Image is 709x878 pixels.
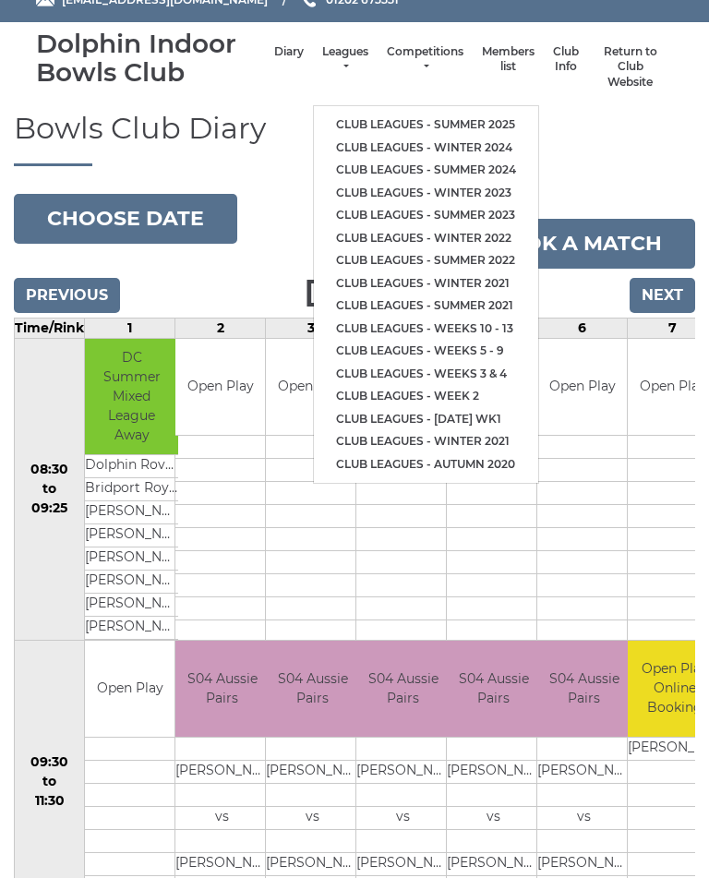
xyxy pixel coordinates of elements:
[175,853,269,876] td: [PERSON_NAME]
[175,761,269,784] td: [PERSON_NAME]
[266,761,359,784] td: [PERSON_NAME]
[447,641,540,738] td: S04 Aussie Pairs
[314,408,538,431] a: Club leagues - [DATE] wk1
[175,641,269,738] td: S04 Aussie Pairs
[15,338,85,640] td: 08:30 to 09:25
[14,194,237,244] button: Choose date
[314,227,538,250] a: Club leagues - Winter 2022
[387,44,463,75] a: Competitions
[85,318,175,338] td: 1
[447,807,540,830] td: vs
[537,761,631,784] td: [PERSON_NAME]
[85,593,178,616] td: [PERSON_NAME]
[356,761,450,784] td: [PERSON_NAME]
[322,44,368,75] a: Leagues
[537,807,631,830] td: vs
[314,363,538,386] a: Club leagues - Weeks 3 & 4
[36,30,265,87] div: Dolphin Indoor Bowls Club
[356,641,450,738] td: S04 Aussie Pairs
[314,430,538,453] a: Club leagues - Winter 2021
[553,44,579,75] a: Club Info
[537,853,631,876] td: [PERSON_NAME]
[537,641,631,738] td: S04 Aussie Pairs
[14,278,120,313] input: Previous
[630,278,695,313] input: Next
[85,616,178,639] td: [PERSON_NAME]
[314,272,538,295] a: Club leagues - Winter 2021
[266,807,359,830] td: vs
[85,454,178,477] td: Dolphin Rovers v
[314,295,538,318] a: Club leagues - Summer 2021
[447,853,540,876] td: [PERSON_NAME]
[537,339,627,436] td: Open Play
[314,159,538,182] a: Club leagues - Summer 2024
[458,219,695,269] a: Book a match
[314,453,538,476] a: Club leagues - Autumn 2020
[314,114,538,137] a: Club leagues - Summer 2025
[266,339,355,436] td: Open Play
[85,500,178,523] td: [PERSON_NAME]
[85,641,174,738] td: Open Play
[314,137,538,160] a: Club leagues - Winter 2024
[313,105,539,484] ul: Leagues
[314,385,538,408] a: Club leagues - Week 2
[314,182,538,205] a: Club leagues - Winter 2023
[85,547,178,570] td: [PERSON_NAME]
[314,340,538,363] a: Club leagues - Weeks 5 - 9
[314,249,538,272] a: Club leagues - Summer 2022
[266,318,356,338] td: 3
[85,570,178,593] td: [PERSON_NAME]
[266,853,359,876] td: [PERSON_NAME]
[356,807,450,830] td: vs
[597,44,664,90] a: Return to Club Website
[314,318,538,341] a: Club leagues - Weeks 10 - 13
[482,44,535,75] a: Members list
[15,318,85,338] td: Time/Rink
[266,641,359,738] td: S04 Aussie Pairs
[85,339,178,455] td: DC Summer Mixed League Away
[356,853,450,876] td: [PERSON_NAME]
[85,477,178,500] td: Bridport Royals
[85,523,178,547] td: [PERSON_NAME]
[175,807,269,830] td: vs
[537,318,628,338] td: 6
[447,761,540,784] td: [PERSON_NAME]
[175,318,266,338] td: 2
[14,112,695,165] h1: Bowls Club Diary
[314,204,538,227] a: Club leagues - Summer 2023
[274,44,304,60] a: Diary
[175,339,265,436] td: Open Play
